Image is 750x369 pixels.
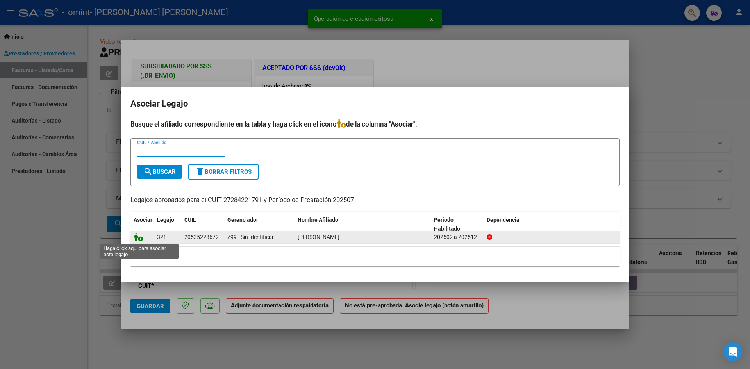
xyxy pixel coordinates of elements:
[143,167,153,176] mat-icon: search
[227,234,274,240] span: Z99 - Sin Identificar
[298,234,339,240] span: GRANDE THOMAS
[723,342,742,361] div: Open Intercom Messenger
[434,217,460,232] span: Periodo Habilitado
[157,217,174,223] span: Legajo
[484,212,620,237] datatable-header-cell: Dependencia
[195,168,252,175] span: Borrar Filtros
[130,119,620,129] h4: Busque el afiliado correspondiente en la tabla y haga click en el ícono de la columna "Asociar".
[137,165,182,179] button: Buscar
[184,217,196,223] span: CUIL
[130,247,620,266] div: 1 registros
[487,217,520,223] span: Dependencia
[130,96,620,111] h2: Asociar Legajo
[143,168,176,175] span: Buscar
[134,217,152,223] span: Asociar
[154,212,181,237] datatable-header-cell: Legajo
[184,233,219,242] div: 20535228672
[227,217,258,223] span: Gerenciador
[224,212,295,237] datatable-header-cell: Gerenciador
[295,212,431,237] datatable-header-cell: Nombre Afiliado
[195,167,205,176] mat-icon: delete
[434,233,480,242] div: 202502 a 202512
[431,212,484,237] datatable-header-cell: Periodo Habilitado
[188,164,259,180] button: Borrar Filtros
[181,212,224,237] datatable-header-cell: CUIL
[130,196,620,205] p: Legajos aprobados para el CUIT 27284221791 y Período de Prestación 202507
[130,212,154,237] datatable-header-cell: Asociar
[157,234,166,240] span: 321
[298,217,338,223] span: Nombre Afiliado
